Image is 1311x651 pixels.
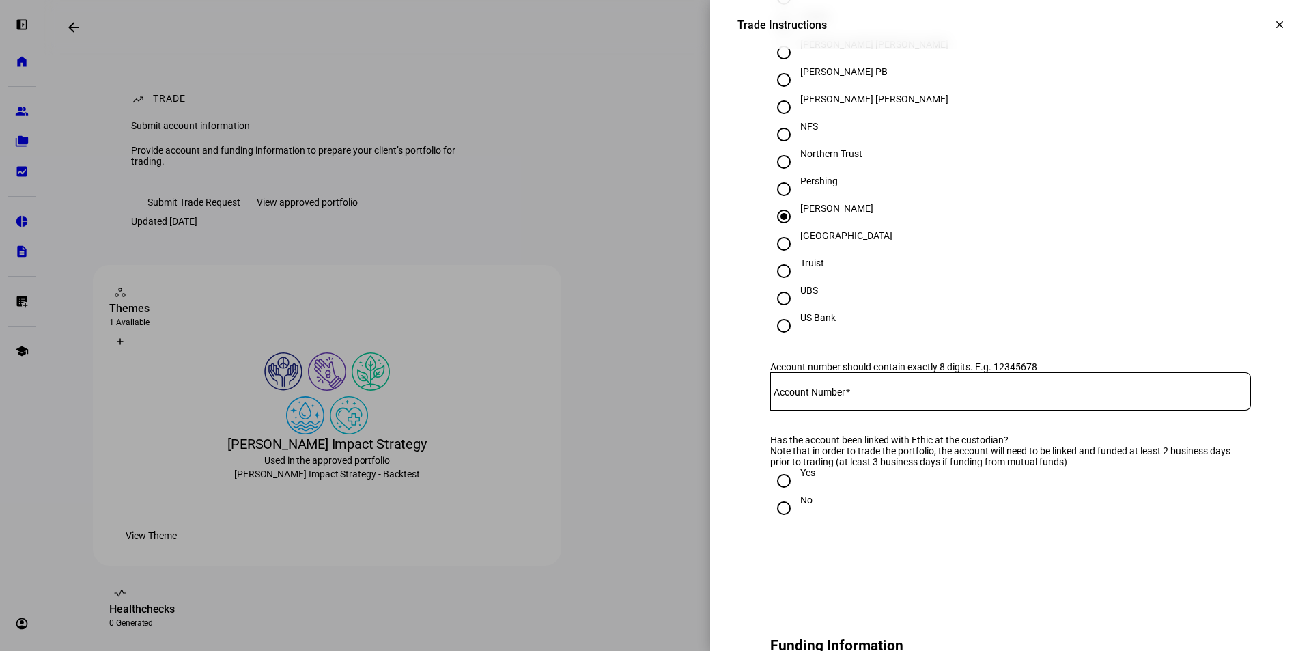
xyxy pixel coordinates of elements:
div: [PERSON_NAME] [PERSON_NAME] [800,94,948,105]
mat-label: Account Number [774,387,845,398]
div: [PERSON_NAME] PB [800,66,888,77]
div: Truist [800,258,824,268]
div: Note that in order to trade the portfolio, the account will need to be linked and funded at least... [770,445,1251,467]
div: [PERSON_NAME] [800,203,873,214]
div: Has the account been linked with Ethic at the custodian? [770,434,1251,445]
div: Account number should contain exactly 8 digits. E.g. 12345678 [770,361,1251,372]
div: UBS [800,285,818,296]
div: US Bank [800,312,836,323]
div: No [800,495,813,505]
mat-icon: clear [1273,18,1286,31]
div: [GEOGRAPHIC_DATA] [800,230,892,241]
div: Yes [800,467,815,478]
div: Northern Trust [800,148,862,159]
div: Trade Instructions [737,18,827,31]
div: Pershing [800,176,838,186]
div: NFS [800,121,818,132]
